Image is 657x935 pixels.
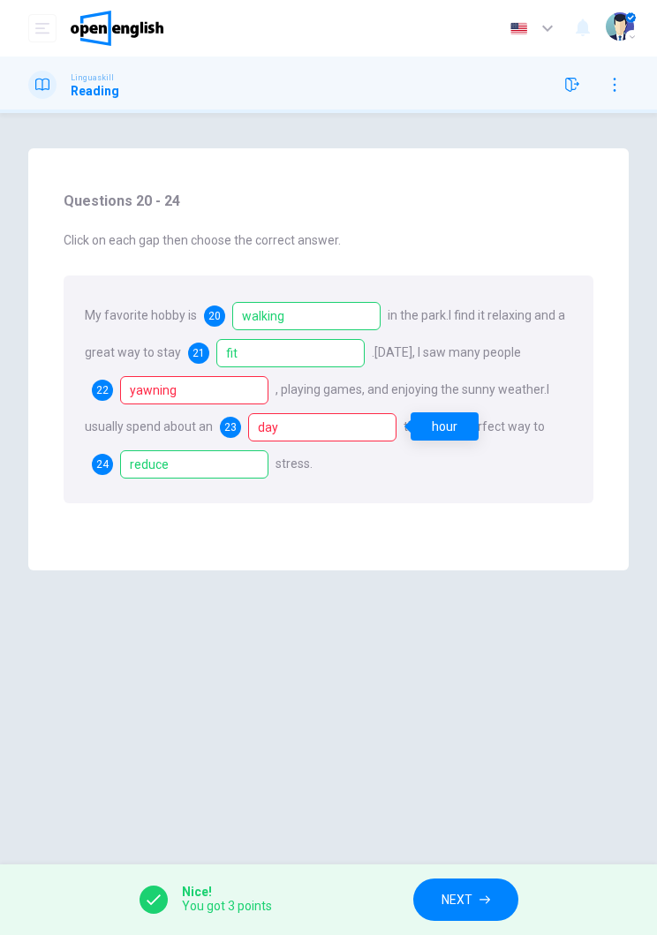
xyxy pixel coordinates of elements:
h1: Reading [71,84,119,98]
div: walking [204,302,381,330]
span: stress. [276,456,313,471]
button: NEXT [413,878,518,922]
h4: Questions 20 - 24 [64,191,593,212]
span: 22 [96,384,109,396]
div: day [248,413,396,441]
span: 20 [208,310,221,322]
span: [DATE], I saw many people [374,345,521,359]
span: 21 [193,347,205,359]
span: . [372,345,374,359]
span: , playing games, and enjoying the sunny weather. [276,382,547,396]
span: 23 [224,421,237,434]
div: walking [232,302,381,330]
span: Linguaskill [71,72,114,84]
span: It's a perfect way to [436,419,545,434]
span: in the park. [388,308,449,322]
span: Nice! [182,886,272,900]
div: running [92,376,268,404]
div: reduce [92,450,268,479]
div: reduce [120,450,268,479]
div: yawning [120,376,268,404]
img: en [508,22,530,35]
div: fit [216,339,365,367]
img: OpenEnglish logo [71,11,163,46]
div: fit [188,339,365,367]
div: hour [411,412,479,441]
span: Click on each gap then choose the correct answer. [64,233,593,247]
img: Profile picture [606,12,634,41]
button: open mobile menu [28,14,57,42]
span: My favorite hobby is [85,308,197,322]
span: NEXT [442,889,472,911]
span: 24 [96,458,109,471]
span: You got 3 points [182,900,272,914]
div: hour [220,413,396,441]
